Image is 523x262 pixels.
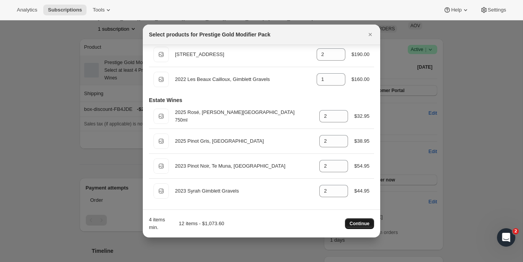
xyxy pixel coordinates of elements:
[88,5,117,15] button: Tools
[12,5,42,15] button: Analytics
[354,187,369,195] div: $44.95
[439,5,474,15] button: Help
[345,218,374,229] button: Continue
[149,96,182,104] h3: Estate Wines
[93,7,105,13] span: Tools
[351,51,369,58] div: $190.00
[488,7,506,13] span: Settings
[175,162,313,170] div: 2023 Pinot Noir, Te Muna, [GEOGRAPHIC_DATA]
[350,221,369,227] span: Continue
[175,187,313,195] div: 2023 Syrah Gimblett Gravels
[149,31,270,38] h2: Select products for Prestige Gold Modifier Pack
[43,5,87,15] button: Subscriptions
[48,7,82,13] span: Subscriptions
[171,220,224,227] div: 12 items - $1,073.60
[175,51,311,58] div: [STREET_ADDRESS]
[451,7,461,13] span: Help
[149,216,168,231] div: 4 items min.
[497,228,515,247] iframe: Intercom live chat
[513,228,519,234] span: 2
[354,112,369,120] div: $32.95
[351,76,369,83] div: $160.00
[365,29,376,40] button: Close
[476,5,511,15] button: Settings
[175,117,188,123] small: 750ml
[354,137,369,145] div: $38.95
[175,137,313,145] div: 2025 Pinot Gris, [GEOGRAPHIC_DATA]
[17,7,37,13] span: Analytics
[175,109,313,116] div: 2025 Rosé, [PERSON_NAME][GEOGRAPHIC_DATA]
[175,76,311,83] div: 2022 Les Beaux Cailloux, Gimblett Gravels
[354,162,369,170] div: $54.95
